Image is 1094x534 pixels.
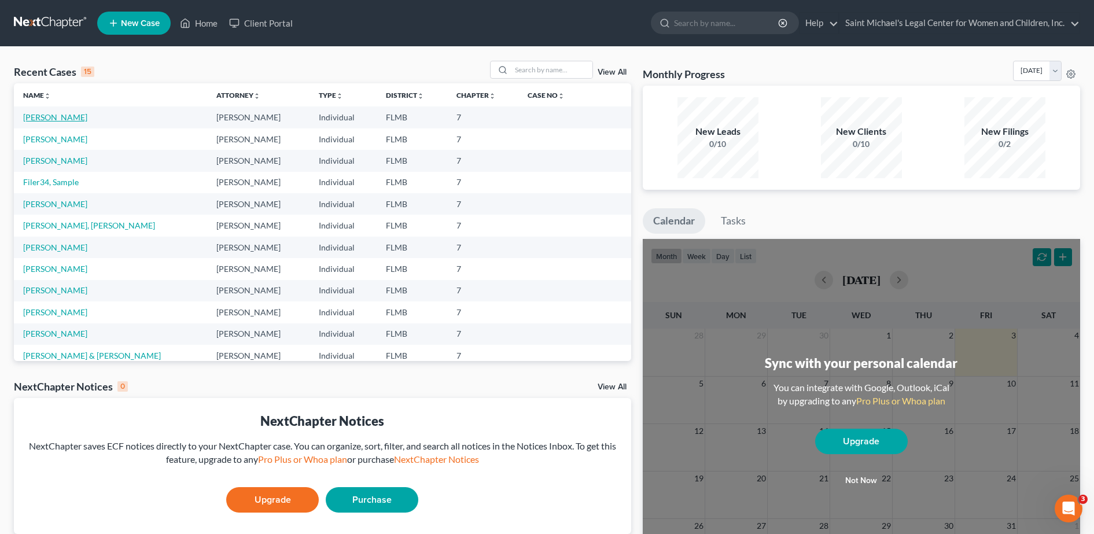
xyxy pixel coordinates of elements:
i: unfold_more [336,93,343,100]
div: NextChapter Notices [14,380,128,393]
td: Individual [310,345,377,366]
td: 7 [447,215,519,236]
i: unfold_more [489,93,496,100]
td: Individual [310,172,377,193]
div: New Leads [677,125,758,138]
a: Upgrade [815,429,908,454]
td: FLMB [377,128,447,150]
td: FLMB [377,280,447,301]
a: Pro Plus or Whoa plan [258,454,347,465]
td: Individual [310,258,377,279]
a: [PERSON_NAME] [23,112,87,122]
div: 0/10 [677,138,758,150]
td: Individual [310,128,377,150]
a: Filer34, Sample [23,177,79,187]
td: Individual [310,193,377,215]
div: 0/2 [964,138,1045,150]
td: [PERSON_NAME] [207,128,310,150]
a: NextChapter Notices [394,454,479,465]
input: Search by name... [674,12,780,34]
td: Individual [310,150,377,171]
i: unfold_more [253,93,260,100]
div: Sync with your personal calendar [765,354,957,372]
td: [PERSON_NAME] [207,150,310,171]
td: 7 [447,280,519,301]
a: [PERSON_NAME] [23,307,87,317]
a: [PERSON_NAME] [23,264,87,274]
td: 7 [447,172,519,193]
td: FLMB [377,345,447,366]
a: [PERSON_NAME] [23,285,87,295]
div: You can integrate with Google, Outlook, iCal by upgrading to any [769,381,954,408]
td: Individual [310,301,377,323]
div: New Clients [821,125,902,138]
td: [PERSON_NAME] [207,237,310,258]
td: 7 [447,128,519,150]
td: [PERSON_NAME] [207,193,310,215]
td: [PERSON_NAME] [207,323,310,345]
td: FLMB [377,323,447,345]
td: 7 [447,258,519,279]
td: [PERSON_NAME] [207,172,310,193]
a: Calendar [643,208,705,234]
td: [PERSON_NAME] [207,345,310,366]
a: Nameunfold_more [23,91,51,100]
td: FLMB [377,237,447,258]
a: [PERSON_NAME] [23,199,87,209]
td: 7 [447,106,519,128]
td: [PERSON_NAME] [207,280,310,301]
td: FLMB [377,258,447,279]
div: NextChapter Notices [23,412,622,430]
i: unfold_more [558,93,565,100]
input: Search by name... [511,61,592,78]
div: 0 [117,381,128,392]
a: Case Nounfold_more [528,91,565,100]
td: FLMB [377,301,447,323]
div: NextChapter saves ECF notices directly to your NextChapter case. You can organize, sort, filter, ... [23,440,622,466]
td: 7 [447,301,519,323]
td: FLMB [377,172,447,193]
td: [PERSON_NAME] [207,215,310,236]
td: FLMB [377,106,447,128]
a: Typeunfold_more [319,91,343,100]
i: unfold_more [417,93,424,100]
td: 7 [447,237,519,258]
a: Purchase [326,487,418,513]
td: 7 [447,323,519,345]
td: 7 [447,193,519,215]
td: 7 [447,345,519,366]
a: [PERSON_NAME] [23,329,87,338]
a: Client Portal [223,13,299,34]
a: View All [598,383,627,391]
button: Not now [815,469,908,492]
a: [PERSON_NAME] [23,242,87,252]
a: [PERSON_NAME], [PERSON_NAME] [23,220,155,230]
td: Individual [310,215,377,236]
iframe: Intercom live chat [1055,495,1082,522]
a: Chapterunfold_more [456,91,496,100]
h3: Monthly Progress [643,67,725,81]
td: FLMB [377,150,447,171]
div: Recent Cases [14,65,94,79]
a: View All [598,68,627,76]
td: [PERSON_NAME] [207,106,310,128]
span: 3 [1078,495,1088,504]
td: Individual [310,106,377,128]
i: unfold_more [44,93,51,100]
span: New Case [121,19,160,28]
a: [PERSON_NAME] [23,156,87,165]
td: Individual [310,280,377,301]
td: Individual [310,323,377,345]
div: 15 [81,67,94,77]
a: Home [174,13,223,34]
a: Attorneyunfold_more [216,91,260,100]
td: Individual [310,237,377,258]
td: 7 [447,150,519,171]
div: 0/10 [821,138,902,150]
a: Help [800,13,838,34]
td: [PERSON_NAME] [207,301,310,323]
div: New Filings [964,125,1045,138]
td: [PERSON_NAME] [207,258,310,279]
td: FLMB [377,193,447,215]
a: [PERSON_NAME] [23,134,87,144]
